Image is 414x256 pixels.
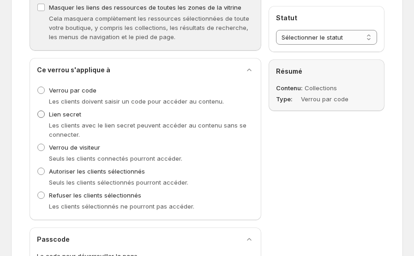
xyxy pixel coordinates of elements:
[49,168,145,175] span: Autoriser les clients sélectionnés
[49,4,241,11] span: Masquer les liens des ressources de toutes les zones de la vitrine
[37,235,70,244] h2: Passcode
[276,67,377,76] h2: Résumé
[305,83,360,93] dd: Collections
[49,87,96,94] span: Verrou par code
[49,192,141,199] span: Refuser les clients sélectionnés
[37,65,110,75] h2: Ce verrou s'applique à
[49,98,224,105] span: Les clients doivent saisir un code pour accéder au contenu.
[49,203,194,210] span: Les clients sélectionnés ne pourront pas accéder.
[49,179,188,186] span: Seuls les clients sélectionnés pourront accéder.
[49,122,246,138] span: Les clients avec le lien secret peuvent accéder au contenu sans se connecter.
[276,83,303,93] dt: Contenu :
[49,155,182,162] span: Seuls les clients connectés pourront accéder.
[301,94,356,104] dd: Verrou par code
[276,94,299,104] dt: Type :
[276,13,377,23] h2: Statut
[49,15,249,41] span: Cela masquera complètement les ressources sélectionnées de toute votre boutique, y compris les co...
[49,144,100,151] span: Verrou de visiteur
[49,111,81,118] span: Lien secret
